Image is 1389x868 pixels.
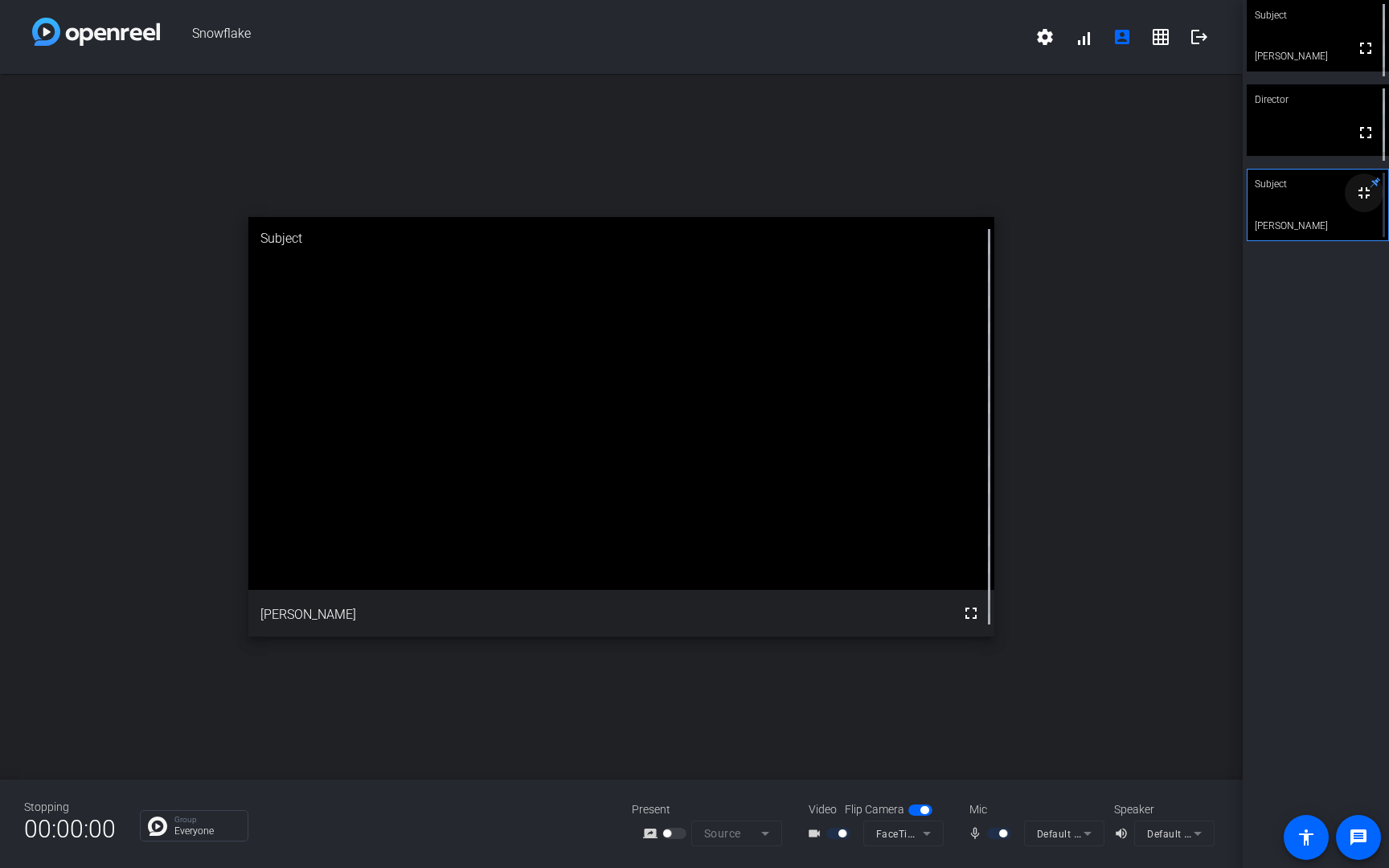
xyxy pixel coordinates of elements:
[845,801,904,818] span: Flip Camera
[174,816,240,824] p: Group
[968,824,987,843] mat-icon: mic_none
[632,801,793,818] div: Present
[1247,169,1389,199] div: Subject
[1190,27,1209,47] mat-icon: logout
[1297,828,1316,847] mat-icon: accessibility
[1356,39,1375,58] mat-icon: fullscreen
[1114,801,1211,818] div: Speaker
[643,824,662,843] mat-icon: screen_share_outline
[809,801,837,818] span: Video
[807,824,826,843] mat-icon: videocam_outline
[24,799,116,816] div: Stopping
[1151,27,1170,47] mat-icon: grid_on
[174,826,240,836] p: Everyone
[24,809,116,849] span: 00:00:00
[1349,828,1368,847] mat-icon: message
[248,217,994,260] div: Subject
[1112,27,1132,47] mat-icon: account_box
[1035,27,1055,47] mat-icon: settings
[1114,824,1133,843] mat-icon: volume_up
[961,604,981,623] mat-icon: fullscreen
[1356,123,1375,142] mat-icon: fullscreen
[1064,18,1103,56] button: signal_cellular_alt
[148,817,167,836] img: Chat Icon
[1354,183,1374,203] mat-icon: fullscreen_exit
[1247,84,1389,115] div: Director
[160,18,1026,56] span: Snowflake
[32,18,160,46] img: white-gradient.svg
[953,801,1114,818] div: Mic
